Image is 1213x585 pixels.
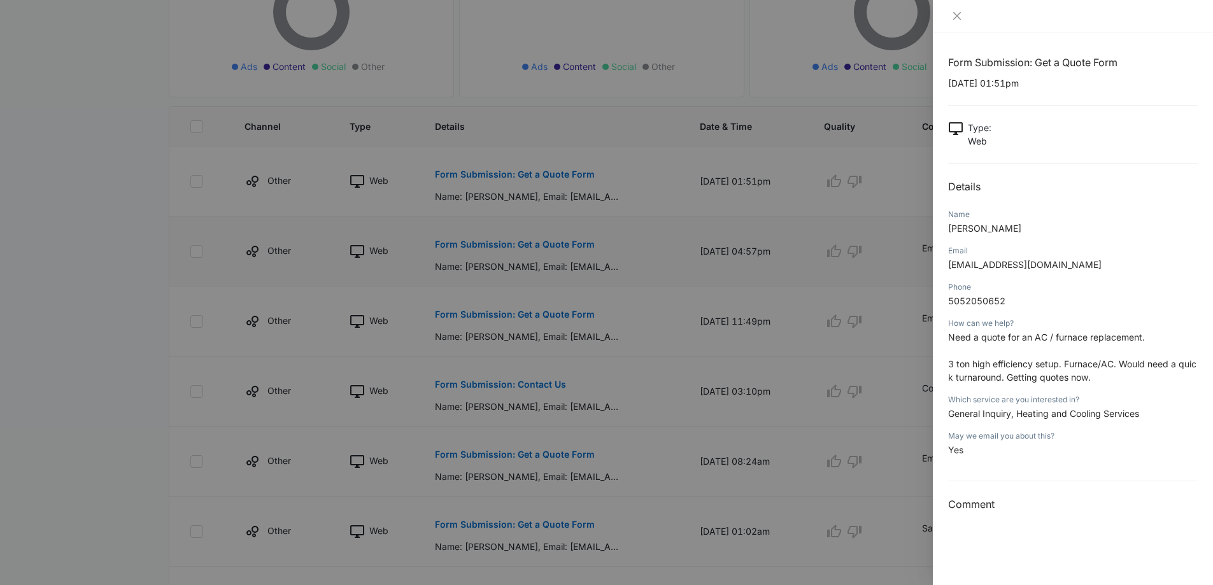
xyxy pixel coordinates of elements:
[952,11,962,21] span: close
[948,245,1198,257] div: Email
[948,430,1198,442] div: May we email you about this?
[968,121,991,134] p: Type :
[948,358,1196,383] span: 3 ton high efficiency setup. Furnace/AC. Would need a quick turnaround. Getting quotes now.
[948,295,1005,306] span: 5052050652
[948,444,963,455] span: Yes
[948,209,1198,220] div: Name
[948,332,1145,342] span: Need a quote for an AC / furnace replacement.
[948,259,1102,270] span: [EMAIL_ADDRESS][DOMAIN_NAME]
[948,394,1198,405] div: Which service are you interested in?
[948,223,1021,234] span: [PERSON_NAME]
[948,179,1198,194] h2: Details
[948,318,1198,329] div: How can we help?
[948,497,1198,512] h3: Comment
[948,55,1198,70] h1: Form Submission: Get a Quote Form
[948,76,1198,90] p: [DATE] 01:51pm
[948,10,966,22] button: Close
[948,281,1198,293] div: Phone
[948,408,1139,419] span: General Inquiry, Heating and Cooling Services
[968,134,991,148] p: Web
